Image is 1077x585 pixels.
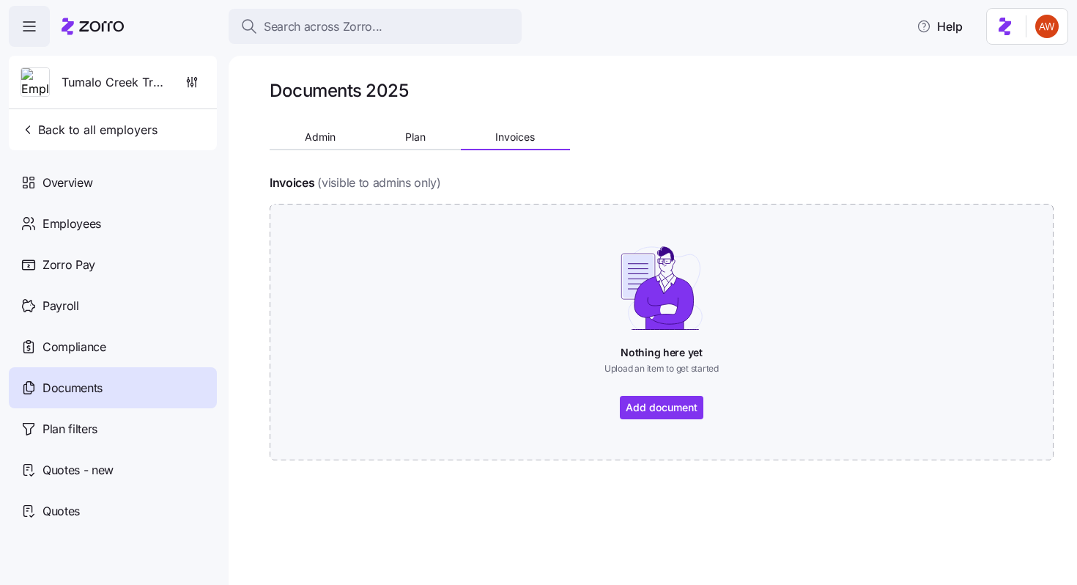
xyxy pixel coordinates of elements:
span: Payroll [42,297,79,315]
span: Compliance [42,338,106,356]
button: Back to all employers [15,115,163,144]
img: Employer logo [21,68,49,97]
span: Invoices [495,132,535,142]
button: Help [905,12,974,41]
a: Documents [9,367,217,408]
span: Quotes [42,502,80,520]
span: Admin [305,132,336,142]
span: Documents [42,379,103,397]
span: Quotes - new [42,461,114,479]
a: Plan filters [9,408,217,449]
a: Quotes [9,490,217,531]
span: Overview [42,174,92,192]
a: Zorro Pay [9,244,217,285]
a: Compliance [9,326,217,367]
a: Overview [9,162,217,203]
span: Employees [42,215,101,233]
span: Plan [405,132,426,142]
span: Help [917,18,963,35]
button: Search across Zorro... [229,9,522,44]
span: Search across Zorro... [264,18,382,36]
span: Back to all employers [21,121,158,139]
img: 3c671664b44671044fa8929adf5007c6 [1035,15,1059,38]
a: Quotes - new [9,449,217,490]
span: Zorro Pay [42,256,95,274]
span: (visible to admins only) [317,174,440,192]
h4: Invoices [270,174,314,191]
h1: Documents 2025 [270,79,408,102]
a: Employees [9,203,217,244]
span: Tumalo Creek Transportation [62,73,167,92]
a: Payroll [9,285,217,326]
span: Plan filters [42,420,97,438]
